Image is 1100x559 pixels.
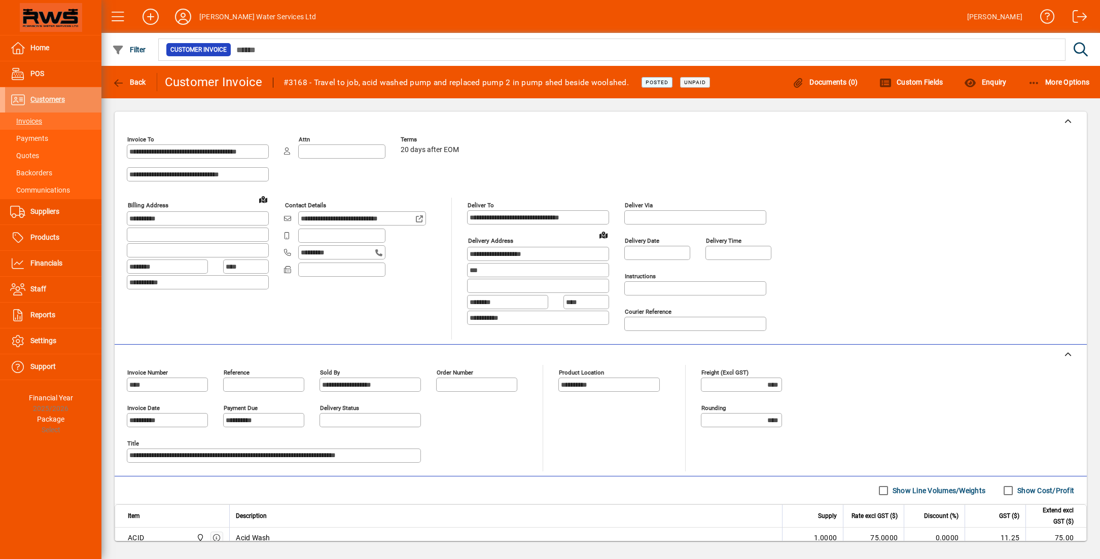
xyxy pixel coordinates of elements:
[5,277,101,302] a: Staff
[814,533,837,543] span: 1.0000
[595,227,612,243] a: View on map
[10,134,48,142] span: Payments
[468,202,494,209] mat-label: Deliver To
[112,78,146,86] span: Back
[701,369,749,376] mat-label: Freight (excl GST)
[30,285,46,293] span: Staff
[320,404,359,412] mat-label: Delivery status
[877,73,946,91] button: Custom Fields
[10,152,39,160] span: Quotes
[30,259,62,267] span: Financials
[283,74,629,91] div: #3168 - Travel to job, acid washed pump and replaced pump 2 in pump shed beside woolshed.
[5,147,101,164] a: Quotes
[967,9,1022,25] div: [PERSON_NAME]
[29,394,73,402] span: Financial Year
[851,510,898,521] span: Rate excl GST ($)
[5,61,101,87] a: POS
[999,510,1019,521] span: GST ($)
[30,69,44,78] span: POS
[236,510,267,521] span: Description
[5,181,101,199] a: Communications
[1065,2,1087,35] a: Logout
[320,369,340,376] mat-label: Sold by
[1028,78,1090,86] span: More Options
[224,369,250,376] mat-label: Reference
[5,225,101,250] a: Products
[962,73,1009,91] button: Enquiry
[165,74,263,90] div: Customer Invoice
[625,308,671,315] mat-label: Courier Reference
[706,237,741,244] mat-label: Delivery time
[1015,486,1074,496] label: Show Cost/Profit
[818,510,837,521] span: Supply
[790,73,861,91] button: Documents (0)
[30,362,56,370] span: Support
[5,328,101,354] a: Settings
[646,79,668,86] span: Posted
[1025,73,1092,91] button: More Options
[879,78,943,86] span: Custom Fields
[127,440,139,447] mat-label: Title
[5,354,101,380] a: Support
[891,486,985,496] label: Show Line Volumes/Weights
[5,251,101,276] a: Financials
[112,46,146,54] span: Filter
[37,415,64,423] span: Package
[701,404,726,412] mat-label: Rounding
[1033,2,1055,35] a: Knowledge Base
[128,533,144,543] div: ACID
[236,533,270,543] span: Acid Wash
[964,78,1006,86] span: Enquiry
[299,136,310,143] mat-label: Attn
[30,207,59,215] span: Suppliers
[625,273,656,280] mat-label: Instructions
[904,528,965,548] td: 0.0000
[10,186,70,194] span: Communications
[1032,505,1074,527] span: Extend excl GST ($)
[5,303,101,328] a: Reports
[437,369,473,376] mat-label: Order number
[30,95,65,103] span: Customers
[170,45,227,55] span: Customer Invoice
[401,146,459,154] span: 20 days after EOM
[110,41,149,59] button: Filter
[224,404,258,412] mat-label: Payment due
[127,136,154,143] mat-label: Invoice To
[194,532,205,543] span: Otorohanga
[134,8,167,26] button: Add
[5,199,101,225] a: Suppliers
[30,311,55,319] span: Reports
[199,9,316,25] div: [PERSON_NAME] Water Services Ltd
[30,44,49,52] span: Home
[924,510,959,521] span: Discount (%)
[5,164,101,181] a: Backorders
[849,533,898,543] div: 75.0000
[255,191,271,207] a: View on map
[792,78,858,86] span: Documents (0)
[625,237,659,244] mat-label: Delivery date
[167,8,199,26] button: Profile
[10,117,42,125] span: Invoices
[5,35,101,61] a: Home
[128,510,140,521] span: Item
[559,369,604,376] mat-label: Product location
[30,233,59,241] span: Products
[625,202,653,209] mat-label: Deliver via
[5,113,101,130] a: Invoices
[10,169,52,177] span: Backorders
[30,337,56,345] span: Settings
[1025,528,1086,548] td: 75.00
[684,79,706,86] span: Unpaid
[127,404,160,412] mat-label: Invoice date
[101,73,157,91] app-page-header-button: Back
[5,130,101,147] a: Payments
[127,369,168,376] mat-label: Invoice number
[965,528,1025,548] td: 11.25
[110,73,149,91] button: Back
[401,136,462,143] span: Terms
